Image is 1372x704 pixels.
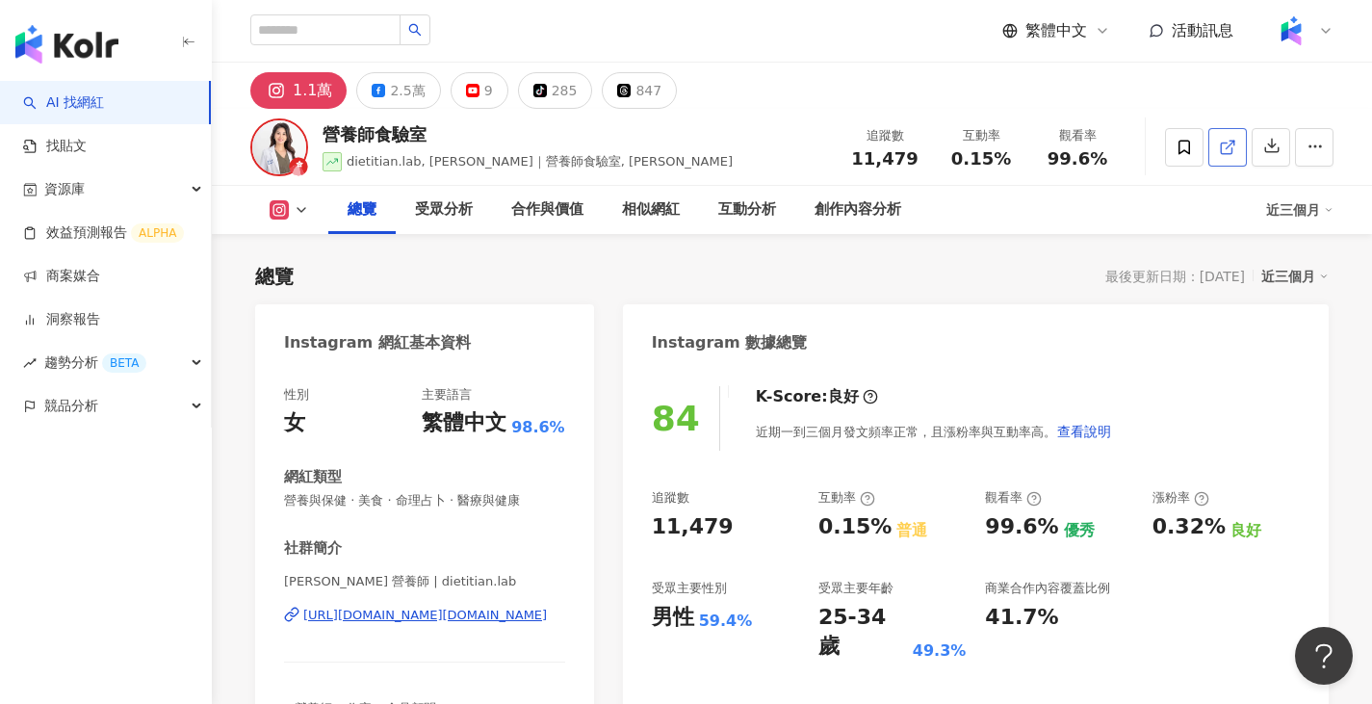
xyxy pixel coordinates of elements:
[44,384,98,428] span: 競品分析
[851,148,918,169] span: 11,479
[1172,21,1233,39] span: 活動訊息
[23,223,184,243] a: 效益預測報告ALPHA
[348,198,376,222] div: 總覽
[15,25,118,64] img: logo
[699,611,753,632] div: 59.4%
[250,118,308,176] img: KOL Avatar
[896,520,927,541] div: 普通
[250,72,347,109] button: 1.1萬
[356,72,440,109] button: 2.5萬
[44,168,85,211] span: 資源庫
[848,126,921,145] div: 追蹤數
[102,353,146,373] div: BETA
[913,640,967,662] div: 49.3%
[652,399,700,438] div: 84
[23,137,87,156] a: 找貼文
[284,573,565,590] span: [PERSON_NAME] 營養師 | dietitian.lab
[622,198,680,222] div: 相似網紅
[23,310,100,329] a: 洞察報告
[985,580,1110,597] div: 商業合作內容覆蓋比例
[284,538,342,559] div: 社群簡介
[23,267,100,286] a: 商案媒合
[511,198,583,222] div: 合作與價值
[602,72,677,109] button: 847
[818,512,892,542] div: 0.15%
[1152,512,1226,542] div: 0.32%
[422,386,472,404] div: 主要語言
[756,386,878,407] div: K-Score :
[652,332,808,353] div: Instagram 數據總覽
[985,489,1042,507] div: 觀看率
[818,580,893,597] div: 受眾主要年齡
[415,198,473,222] div: 受眾分析
[323,122,733,146] div: 營養師食驗室
[756,412,1112,451] div: 近期一到三個月發文頻率正常，且漲粉率與互動率高。
[255,263,294,290] div: 總覽
[552,77,578,104] div: 285
[293,77,332,104] div: 1.1萬
[1230,520,1261,541] div: 良好
[951,149,1011,169] span: 0.15%
[303,607,547,624] div: [URL][DOMAIN_NAME][DOMAIN_NAME]
[1025,20,1087,41] span: 繁體中文
[284,386,309,404] div: 性別
[484,77,493,104] div: 9
[1105,269,1245,284] div: 最後更新日期：[DATE]
[284,492,565,509] span: 營養與保健 · 美食 · 命理占卜 · 醫療與健康
[511,417,565,438] span: 98.6%
[284,467,342,487] div: 網紅類型
[1048,149,1107,169] span: 99.6%
[828,386,859,407] div: 良好
[451,72,508,109] button: 9
[284,408,305,438] div: 女
[718,198,776,222] div: 互動分析
[347,154,733,169] span: dietitian.lab, [PERSON_NAME]｜營養師食驗室, [PERSON_NAME]
[818,489,875,507] div: 互動率
[23,93,104,113] a: searchAI 找網紅
[815,198,901,222] div: 創作內容分析
[945,126,1018,145] div: 互動率
[1295,627,1353,685] iframe: Help Scout Beacon - Open
[284,607,565,624] a: [URL][DOMAIN_NAME][DOMAIN_NAME]
[390,77,425,104] div: 2.5萬
[1041,126,1114,145] div: 觀看率
[985,603,1058,633] div: 41.7%
[652,580,727,597] div: 受眾主要性別
[1057,424,1111,439] span: 查看說明
[652,512,734,542] div: 11,479
[652,603,694,633] div: 男性
[1152,489,1209,507] div: 漲粉率
[818,603,908,663] div: 25-34 歲
[652,489,689,507] div: 追蹤數
[44,341,146,384] span: 趨勢分析
[1261,264,1329,289] div: 近三個月
[422,408,506,438] div: 繁體中文
[1273,13,1309,49] img: Kolr%20app%20icon%20%281%29.png
[408,23,422,37] span: search
[1266,195,1333,225] div: 近三個月
[518,72,593,109] button: 285
[1056,412,1112,451] button: 查看說明
[284,332,471,353] div: Instagram 網紅基本資料
[985,512,1058,542] div: 99.6%
[23,356,37,370] span: rise
[1064,520,1095,541] div: 優秀
[635,77,661,104] div: 847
